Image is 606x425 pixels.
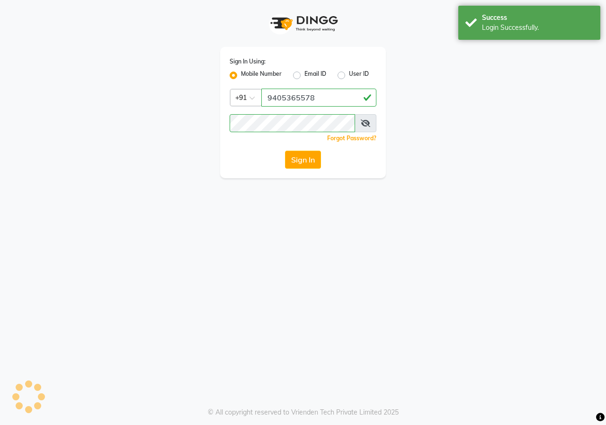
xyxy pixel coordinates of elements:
div: Login Successfully. [482,23,593,33]
input: Username [230,114,355,132]
label: Sign In Using: [230,57,266,66]
label: Email ID [304,70,326,81]
label: User ID [349,70,369,81]
div: Success [482,13,593,23]
a: Forgot Password? [327,135,376,142]
input: Username [261,89,376,107]
button: Sign In [285,151,321,169]
label: Mobile Number [241,70,282,81]
img: logo1.svg [265,9,341,37]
